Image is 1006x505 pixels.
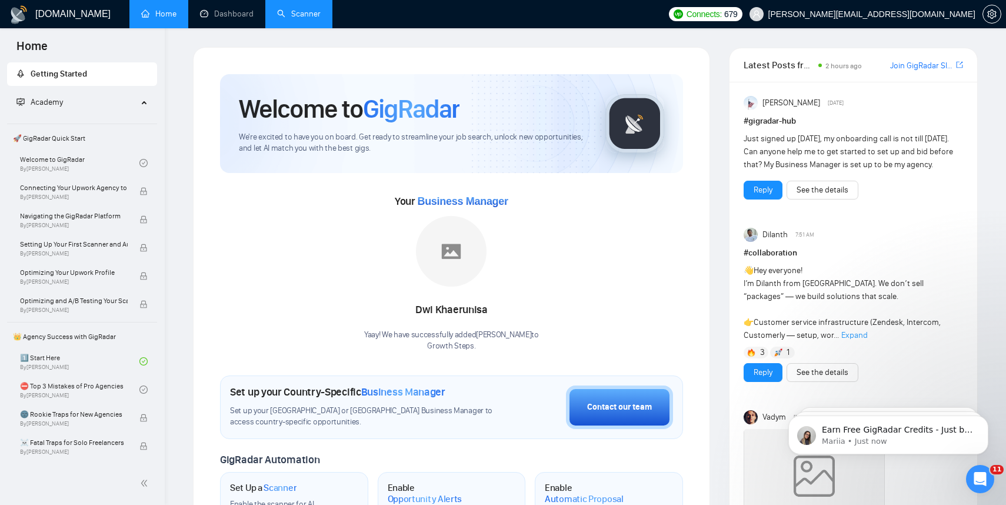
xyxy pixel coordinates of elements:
[20,437,128,448] span: ☠️ Fatal Traps for Solo Freelancers
[8,127,156,150] span: 🚀 GigRadar Quick Start
[139,442,148,450] span: lock
[139,244,148,252] span: lock
[230,406,496,428] span: Set up your [GEOGRAPHIC_DATA] or [GEOGRAPHIC_DATA] Business Manager to access country-specific op...
[956,60,963,69] span: export
[990,465,1004,474] span: 11
[762,228,788,241] span: Dilanth
[744,58,815,72] span: Latest Posts from the GigRadar Community
[20,295,128,307] span: Optimizing and A/B Testing Your Scanner for Better Results
[364,330,539,352] div: Yaay! We have successfully added [PERSON_NAME] to
[566,386,673,429] button: Contact our team
[587,401,652,414] div: Contact our team
[20,222,128,229] span: By [PERSON_NAME]
[787,347,790,358] span: 1
[20,377,139,403] a: ⛔ Top 3 Mistakes of Pro AgenciesBy[PERSON_NAME]
[752,10,761,18] span: user
[31,97,63,107] span: Academy
[200,9,254,19] a: dashboardDashboard
[754,366,772,379] a: Reply
[797,184,848,197] a: See the details
[417,195,508,207] span: Business Manager
[139,187,148,195] span: lock
[139,159,148,167] span: check-circle
[364,300,539,320] div: Dwi Khaerunisa
[787,181,858,200] button: See the details
[139,386,148,394] span: check-circle
[774,348,782,357] img: 🚀
[20,348,139,374] a: 1️⃣ Start HereBy[PERSON_NAME]
[744,265,754,275] span: 👋
[139,215,148,224] span: lock
[744,247,963,260] h1: # collaboration
[744,410,758,424] img: Vadym
[264,482,297,494] span: Scanner
[982,9,1001,19] a: setting
[841,330,868,340] span: Expand
[760,347,765,358] span: 3
[8,325,156,348] span: 👑 Agency Success with GigRadar
[139,272,148,280] span: lock
[762,97,820,109] span: [PERSON_NAME]
[787,363,858,382] button: See the details
[744,181,782,200] button: Reply
[20,307,128,314] span: By [PERSON_NAME]
[16,97,63,107] span: Academy
[828,98,844,108] span: [DATE]
[797,366,848,379] a: See the details
[16,69,25,78] span: rocket
[139,357,148,366] span: check-circle
[20,150,139,176] a: Welcome to GigRadarBy[PERSON_NAME]
[139,300,148,308] span: lock
[277,9,321,19] a: searchScanner
[744,96,758,110] img: Anisuzzaman Khan
[9,5,28,24] img: logo
[20,194,128,201] span: By [PERSON_NAME]
[239,93,459,125] h1: Welcome to
[20,250,128,257] span: By [PERSON_NAME]
[20,210,128,222] span: Navigating the GigRadar Platform
[771,391,1006,473] iframe: Intercom notifications message
[890,59,954,72] a: Join GigRadar Slack Community
[20,267,128,278] span: Optimizing Your Upwork Profile
[395,195,508,208] span: Your
[956,59,963,71] a: export
[140,477,152,489] span: double-left
[966,465,994,493] iframe: Intercom live chat
[825,62,862,70] span: 2 hours ago
[388,482,488,505] h1: Enable
[744,228,758,242] img: Dilanth
[20,420,128,427] span: By [PERSON_NAME]
[416,216,487,287] img: placeholder.png
[754,184,772,197] a: Reply
[20,182,128,194] span: Connecting Your Upwork Agency to GigRadar
[230,386,445,398] h1: Set up your Country-Specific
[744,363,782,382] button: Reply
[230,482,297,494] h1: Set Up a
[239,132,587,154] span: We're excited to have you on board. Get ready to streamline your job search, unlock new opportuni...
[220,453,319,466] span: GigRadar Automation
[7,62,157,86] li: Getting Started
[20,448,128,456] span: By [PERSON_NAME]
[16,98,25,106] span: fund-projection-screen
[762,411,786,424] span: Vadym
[982,5,1001,24] button: setting
[674,9,683,19] img: upwork-logo.png
[388,493,462,505] span: Opportunity Alerts
[744,265,941,340] span: Hey everyone! I’m Dilanth from [GEOGRAPHIC_DATA]. We don’t sell “packages” — we build solutions t...
[744,115,963,128] h1: # gigradar-hub
[363,93,459,125] span: GigRadar
[20,238,128,250] span: Setting Up Your First Scanner and Auto-Bidder
[141,9,176,19] a: homeHome
[747,348,755,357] img: 🔥
[20,278,128,285] span: By [PERSON_NAME]
[20,408,128,420] span: 🌚 Rookie Traps for New Agencies
[361,386,445,398] span: Business Manager
[744,317,754,327] span: 👉
[605,94,664,153] img: gigradar-logo.png
[744,134,953,170] span: Just signed up [DATE], my onboarding call is not till [DATE]. Can anyone help me to get started t...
